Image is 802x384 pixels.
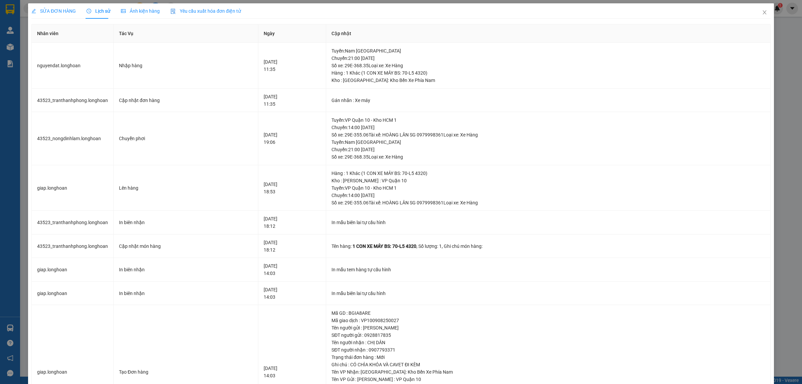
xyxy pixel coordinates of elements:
span: clock-circle [87,9,91,13]
div: Trạng thái đơn hàng : Mới [331,354,765,361]
td: nguyendat.longhoan [32,43,114,89]
td: giap.longhoan [32,282,114,305]
span: picture [121,9,126,13]
div: Mã GD : BGIA8ARE [331,309,765,317]
div: [DATE] 18:12 [264,215,320,230]
div: Tên người nhận : CHỊ DÂN [331,339,765,346]
span: Lịch sử [87,8,110,14]
th: Nhân viên [32,24,114,43]
div: Gán nhãn : Xe máy [331,97,765,104]
div: Tên người gửi : [PERSON_NAME] [331,324,765,331]
div: Hàng : 1 Khác (1 CON XE MÁY BS: 70-L5 4320) [331,170,765,177]
div: Kho : [PERSON_NAME] : VP Quận 10 [331,177,765,184]
div: Tên VP Nhận: [GEOGRAPHIC_DATA]: Kho Bến Xe Phía Nam [331,368,765,376]
div: In mẫu tem hàng tự cấu hình [331,266,765,273]
div: Chuyển phơi [119,135,253,142]
td: 43523_tranthanhphong.longhoan [32,211,114,234]
div: Tuyến : Nam [GEOGRAPHIC_DATA] Chuyến: 21:00 [DATE] Số xe: 29E-368.35 Loại xe: Xe Hàng [331,47,765,69]
div: [DATE] 14:03 [264,286,320,301]
div: [DATE] 11:35 [264,93,320,108]
div: [DATE] 14:03 [264,365,320,379]
td: 43523_nongdinhlam.longhoan [32,112,114,165]
div: In biên nhận [119,219,253,226]
div: Hàng : 1 Khác (1 CON XE MÁY BS: 70-L5 4320) [331,69,765,77]
td: 43523_tranthanhphong.longhoan [32,89,114,112]
div: Tên VP Gửi : [PERSON_NAME] : VP Quận 10 [331,376,765,383]
span: SỬA ĐƠN HÀNG [31,8,76,14]
div: Tạo Đơn hàng [119,368,253,376]
span: Yêu cầu xuất hóa đơn điện tử [170,8,241,14]
div: [DATE] 19:06 [264,131,320,146]
div: In biên nhận [119,266,253,273]
span: 1 CON XE MÁY BS: 70-L5 4320 [353,244,416,249]
div: Kho : [GEOGRAPHIC_DATA]: Kho Bến Xe Phía Nam [331,77,765,84]
div: Cập nhật món hàng [119,243,253,250]
div: In mẫu biên lai tự cấu hình [331,219,765,226]
td: giap.longhoan [32,258,114,282]
th: Cập nhật [326,24,771,43]
td: giap.longhoan [32,165,114,211]
div: Tuyến : VP Quận 10 - Kho HCM 1 Chuyến: 14:00 [DATE] Số xe: 29E-355.06 Tài xế: HOÀNG LÂN SG 097999... [331,116,765,138]
td: 43523_tranthanhphong.longhoan [32,234,114,258]
th: Tác Vụ [114,24,258,43]
div: SĐT người nhận : 0907793371 [331,346,765,354]
div: In mẫu biên lai tự cấu hình [331,290,765,297]
span: Ảnh kiện hàng [121,8,160,14]
span: close [762,10,767,15]
div: In biên nhận [119,290,253,297]
div: Lên hàng [119,184,253,192]
div: Cập nhật đơn hàng [119,97,253,104]
span: 1 [439,244,442,249]
div: Tuyến : Nam [GEOGRAPHIC_DATA] Chuyến: 21:00 [DATE] Số xe: 29E-368.35 Loại xe: Xe Hàng [331,138,765,161]
div: Mã giao dịch : VP100908250027 [331,317,765,324]
div: Ghi chú : CÓ CHÌA KHÓA VÀ CAVET ĐI KÈM [331,361,765,368]
th: Ngày [258,24,326,43]
div: [DATE] 18:53 [264,181,320,195]
div: [DATE] 11:35 [264,58,320,73]
div: Nhập hàng [119,62,253,69]
div: SĐT người gửi : 0928817835 [331,331,765,339]
img: icon [170,9,176,14]
div: Tên hàng: , Số lượng: , Ghi chú món hàng: [331,243,765,250]
span: edit [31,9,36,13]
div: [DATE] 14:03 [264,262,320,277]
div: [DATE] 18:12 [264,239,320,254]
button: Close [755,3,774,22]
div: Tuyến : VP Quận 10 - Kho HCM 1 Chuyến: 14:00 [DATE] Số xe: 29E-355.06 Tài xế: HOÀNG LÂN SG 097999... [331,184,765,206]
